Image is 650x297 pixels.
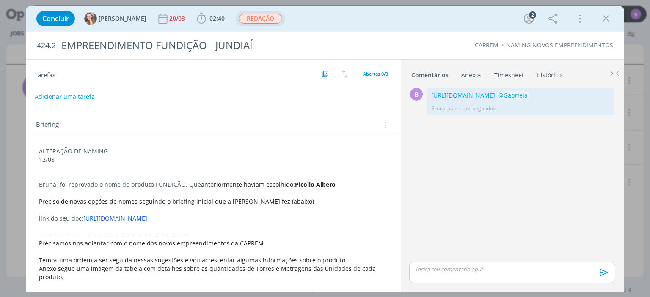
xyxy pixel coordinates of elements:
[37,41,56,50] span: 424.2
[447,105,496,112] span: há poucos segundos
[34,69,55,79] span: Tarefas
[39,256,347,264] span: Temos uma ordem a ser seguida nessas sugestões e vou acrescentar algumas informações sobre o prod...
[39,180,387,189] p: Bruna, foi reprovado o nome do produto FUNDIÇÃO. Que
[36,120,59,131] span: Briefing
[529,11,536,19] div: 2
[536,67,562,79] a: Histórico
[363,71,388,77] span: Abertas 0/3
[39,197,314,205] span: Preciso de novas opções de nomes seguindo o briefing inicial que a [PERSON_NAME] fez (abaixo)
[36,11,75,26] button: Concluir
[99,16,146,22] span: [PERSON_NAME]
[431,105,446,112] p: Bruna
[83,214,147,222] a: [URL][DOMAIN_NAME]
[195,12,227,25] button: 02:40
[39,239,265,247] span: Precisamos nos adiantar com o nome dos novos empreendimentos da CAPREM.
[475,41,499,49] a: CAPREM
[411,67,449,79] a: Comentários
[506,41,613,49] a: NAMING NOVOS EMPREENDIMENTOS
[39,264,377,281] span: Anexo segue uma imagem da tabela com detalhes sobre as quantidades de Torres e Metragens das unid...
[39,155,387,164] p: 12/08
[238,14,283,24] button: REDAÇÃO
[342,70,348,78] img: arrow-down-up.svg
[494,67,524,79] a: Timesheet
[34,89,95,104] button: Adicionar uma tarefa
[201,180,295,188] span: anteriormente haviam escolhido:
[461,71,482,79] div: Anexos
[169,16,187,22] div: 20/03
[239,14,282,24] span: REDAÇÃO
[498,91,528,99] span: @Gabriela
[39,147,387,155] p: ALTERAÇÃO DE NAMING
[58,35,369,56] div: EMPREENDIMENTO FUNDIÇÃO - JUNDIAÍ
[39,231,187,239] span: ----------------------------------------------------------------------
[410,88,423,101] div: B
[431,91,495,99] a: [URL][DOMAIN_NAME]
[84,12,146,25] button: G[PERSON_NAME]
[209,14,225,22] span: 02:40
[39,214,387,223] p: link do seu doc:
[26,6,624,292] div: dialog
[295,180,336,188] strong: Picollo Albero
[522,12,536,25] button: 2
[84,12,97,25] img: G
[42,15,69,22] span: Concluir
